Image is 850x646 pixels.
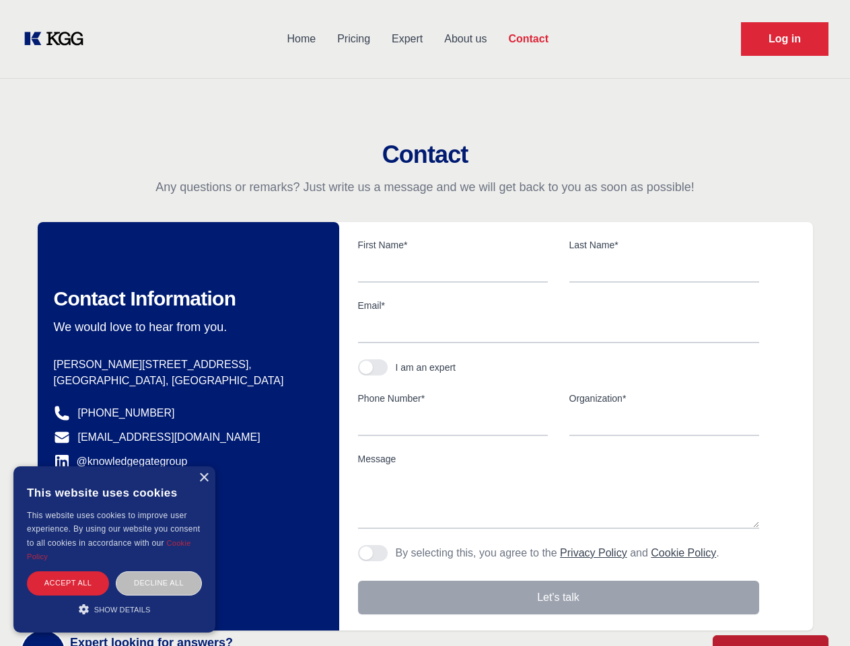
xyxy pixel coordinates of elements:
div: Accept all [27,571,109,595]
a: [PHONE_NUMBER] [78,405,175,421]
label: Organization* [569,392,759,405]
a: Request Demo [741,22,828,56]
label: Email* [358,299,759,312]
label: Phone Number* [358,392,548,405]
div: Decline all [116,571,202,595]
p: By selecting this, you agree to the and . [396,545,719,561]
div: Show details [27,602,202,616]
h2: Contact [16,141,834,168]
label: First Name* [358,238,548,252]
div: This website uses cookies [27,476,202,509]
a: @knowledgegategroup [54,454,188,470]
label: Last Name* [569,238,759,252]
a: [EMAIL_ADDRESS][DOMAIN_NAME] [78,429,260,445]
button: Let's talk [358,581,759,614]
a: Expert [381,22,433,57]
p: Any questions or remarks? Just write us a message and we will get back to you as soon as possible! [16,179,834,195]
a: About us [433,22,497,57]
div: I am an expert [396,361,456,374]
p: [PERSON_NAME][STREET_ADDRESS], [54,357,318,373]
label: Message [358,452,759,466]
a: Contact [497,22,559,57]
a: Pricing [326,22,381,57]
iframe: Chat Widget [783,581,850,646]
p: We would love to hear from you. [54,319,318,335]
a: Privacy Policy [560,547,627,559]
span: This website uses cookies to improve user experience. By using our website you consent to all coo... [27,511,200,548]
a: KOL Knowledge Platform: Talk to Key External Experts (KEE) [22,28,94,50]
span: Show details [94,606,151,614]
div: Close [199,473,209,483]
a: Cookie Policy [27,539,191,561]
a: Cookie Policy [651,547,716,559]
p: [GEOGRAPHIC_DATA], [GEOGRAPHIC_DATA] [54,373,318,389]
h2: Contact Information [54,287,318,311]
a: Home [276,22,326,57]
